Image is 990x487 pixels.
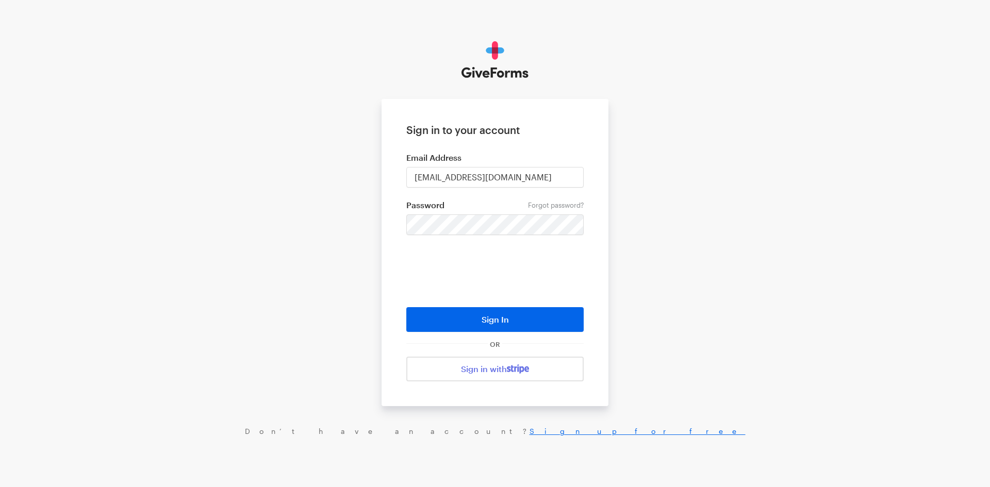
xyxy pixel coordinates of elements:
h1: Sign in to your account [406,124,584,136]
a: Sign in with [406,357,584,381]
img: GiveForms [461,41,529,78]
img: stripe-07469f1003232ad58a8838275b02f7af1ac9ba95304e10fa954b414cd571f63b.svg [507,364,529,374]
label: Password [406,200,584,210]
button: Sign In [406,307,584,332]
iframe: reCAPTCHA [417,250,573,291]
a: Sign up for free [530,427,746,435]
span: OR [488,340,502,348]
a: Forgot password? [528,201,584,209]
div: Don’t have an account? [10,427,980,436]
label: Email Address [406,153,584,163]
